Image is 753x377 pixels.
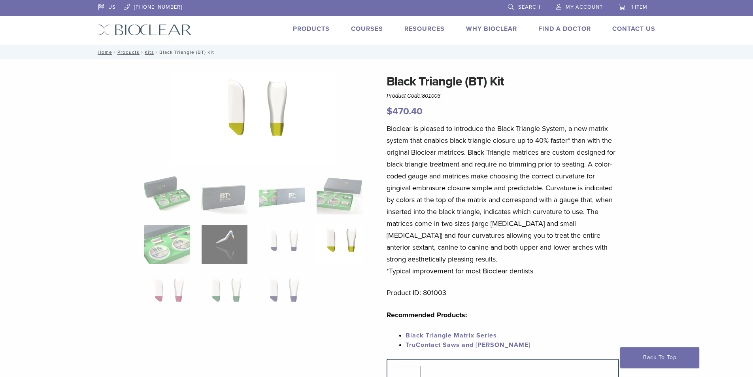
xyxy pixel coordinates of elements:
span: My Account [566,4,603,10]
a: TruContact Saws and [PERSON_NAME] [406,341,530,349]
span: Search [518,4,540,10]
span: 801003 [422,93,441,99]
img: Black Triangle (BT) Kit - Image 2 [202,175,247,214]
img: Black Triangle (BT) Kit - Image 10 [202,275,247,314]
strong: Recommended Products: [387,311,467,319]
img: Black Triangle (BT) Kit - Image 8 [171,72,336,165]
img: Black Triangle (BT) Kit - Image 6 [202,225,247,264]
a: Products [117,49,140,55]
bdi: 470.40 [387,106,423,117]
a: Black Triangle Matrix Series [406,332,497,339]
span: / [140,50,145,54]
img: Black Triangle (BT) Kit - Image 8 [317,225,362,264]
a: Contact Us [612,25,655,33]
a: Find A Doctor [538,25,591,33]
span: $ [387,106,393,117]
span: / [112,50,117,54]
img: Black Triangle (BT) Kit - Image 5 [144,225,190,264]
img: Black Triangle (BT) Kit - Image 9 [144,275,190,314]
img: Black Triangle (BT) Kit - Image 3 [259,175,305,214]
span: Product Code: [387,93,440,99]
a: Why Bioclear [466,25,517,33]
img: Black Triangle (BT) Kit - Image 4 [317,175,362,214]
a: Back To Top [620,347,699,368]
a: Courses [351,25,383,33]
img: Intro-Black-Triangle-Kit-6-Copy-e1548792917662-324x324.jpg [144,175,190,214]
img: Black Triangle (BT) Kit - Image 7 [259,225,305,264]
img: Bioclear [98,24,192,36]
span: 1 item [631,4,647,10]
a: Resources [404,25,445,33]
p: Bioclear is pleased to introduce the Black Triangle System, a new matrix system that enables blac... [387,123,619,277]
a: Kits [145,49,154,55]
a: Products [293,25,330,33]
nav: Black Triangle (BT) Kit [92,45,661,59]
a: Home [95,49,112,55]
h1: Black Triangle (BT) Kit [387,72,619,91]
span: / [154,50,159,54]
p: Product ID: 801003 [387,287,619,299]
img: Black Triangle (BT) Kit - Image 11 [259,275,305,314]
